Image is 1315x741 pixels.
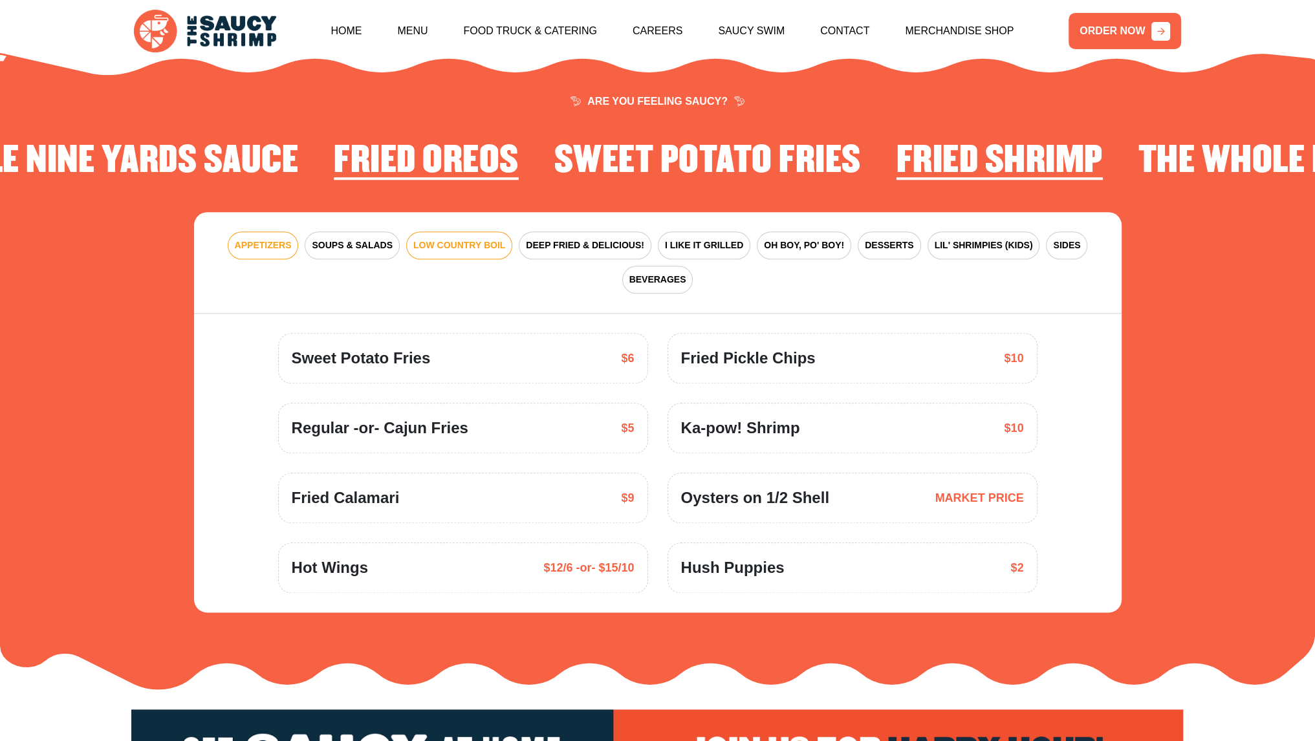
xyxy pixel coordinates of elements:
[292,556,368,579] span: Hot Wings
[897,141,1103,186] li: 1 of 4
[1046,231,1087,259] button: SIDES
[292,486,400,510] span: Fried Calamari
[621,350,634,367] span: $6
[633,3,682,59] a: Careers
[681,416,800,440] span: Ka-pow! Shrimp
[718,3,785,59] a: Saucy Swim
[463,3,597,59] a: Food Truck & Catering
[334,141,519,181] h2: Fried Oreos
[543,559,634,577] span: $12/6 -or- $15/10
[865,239,913,252] span: DESSERTS
[681,556,785,579] span: Hush Puppies
[1053,239,1080,252] span: SIDES
[292,416,468,440] span: Regular -or- Cajun Fries
[621,489,634,507] span: $9
[935,489,1023,507] span: MARKET PRICE
[820,3,869,59] a: Contact
[312,239,392,252] span: SOUPS & SALADS
[134,10,276,53] img: logo
[928,231,1040,259] button: LIL' SHRIMPIES (KIDS)
[658,231,750,259] button: I LIKE IT GRILLED
[292,347,431,370] span: Sweet Potato Fries
[621,420,634,437] span: $5
[905,3,1014,59] a: Merchandise Shop
[526,239,644,252] span: DEEP FRIED & DELICIOUS!
[519,231,651,259] button: DEEP FRIED & DELICIOUS!
[858,231,920,259] button: DESSERTS
[897,141,1103,181] h2: Fried Shrimp
[305,231,399,259] button: SOUPS & SALADS
[764,239,844,252] span: OH BOY, PO' BOY!
[1069,13,1181,49] a: ORDER NOW
[629,273,686,286] span: BEVERAGES
[622,266,693,294] button: BEVERAGES
[681,347,816,370] span: Fried Pickle Chips
[334,141,519,186] li: 3 of 4
[571,96,744,107] span: ARE YOU FEELING SAUCY?
[935,239,1033,252] span: LIL' SHRIMPIES (KIDS)
[554,141,861,186] li: 4 of 4
[681,486,829,510] span: Oysters on 1/2 Shell
[331,3,362,59] a: Home
[397,3,428,59] a: Menu
[554,141,861,181] h2: Sweet Potato Fries
[1010,559,1023,577] span: $2
[1004,420,1023,437] span: $10
[413,239,505,252] span: LOW COUNTRY BOIL
[757,231,851,259] button: OH BOY, PO' BOY!
[1004,350,1023,367] span: $10
[406,231,512,259] button: LOW COUNTRY BOIL
[235,239,292,252] span: APPETIZERS
[228,231,299,259] button: APPETIZERS
[665,239,743,252] span: I LIKE IT GRILLED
